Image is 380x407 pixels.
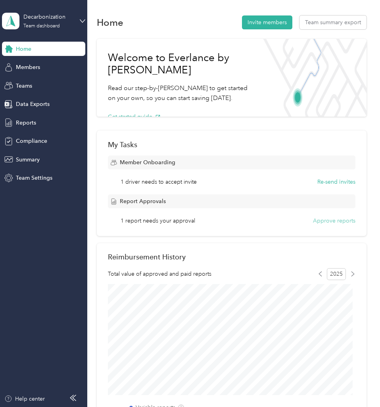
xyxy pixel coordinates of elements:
span: 1 driver needs to accept invite [121,178,197,186]
span: Members [16,63,40,71]
img: Welcome to everlance [259,39,366,117]
span: Report Approvals [120,197,166,205]
h1: Welcome to Everlance by [PERSON_NAME] [108,52,248,77]
button: Get started guide [108,113,161,121]
span: Member Onboarding [120,158,175,167]
span: Home [16,45,31,53]
h2: Reimbursement History [108,253,186,261]
button: Team summary export [299,15,367,29]
button: Invite members [242,15,292,29]
span: Total value of approved and paid reports [108,270,211,278]
button: Approve reports [313,217,355,225]
button: Help center [4,395,45,403]
span: 2025 [327,268,346,280]
span: 1 report needs your approval [121,217,195,225]
div: My Tasks [108,140,355,149]
span: Compliance [16,137,47,145]
span: Teams [16,82,32,90]
span: Summary [16,156,40,164]
div: Team dashboard [23,24,60,29]
span: Reports [16,119,36,127]
span: Team Settings [16,174,52,182]
p: Read our step-by-[PERSON_NAME] to get started on your own, so you can start saving [DATE]. [108,83,248,103]
iframe: Everlance-gr Chat Button Frame [336,363,380,407]
h1: Home [97,18,123,27]
span: Data Exports [16,100,50,108]
button: Re-send invites [317,178,355,186]
div: Decarbonization [23,13,73,21]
